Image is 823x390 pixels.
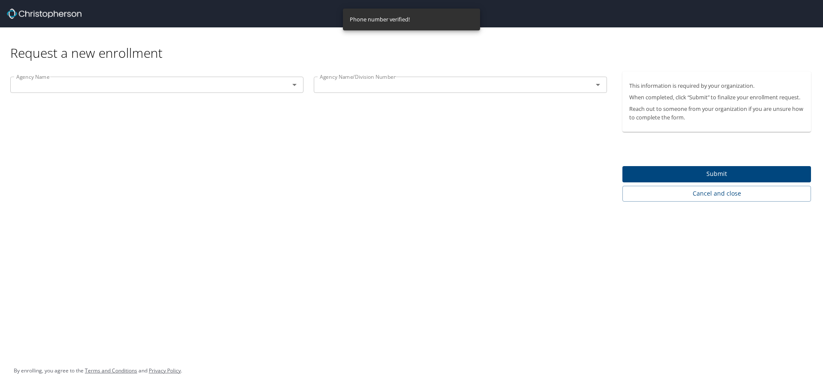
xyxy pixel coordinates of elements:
div: By enrolling, you agree to the and . [14,360,182,381]
div: Request a new enrollment [10,27,818,61]
button: Open [592,79,604,91]
span: Submit [629,169,804,179]
div: Phone number verified! [350,11,410,28]
a: Privacy Policy [149,367,181,374]
img: cbt logo [7,9,81,19]
span: Cancel and close [629,188,804,199]
p: This information is required by your organization. [629,82,804,90]
a: Terms and Conditions [85,367,137,374]
button: Cancel and close [622,186,811,202]
button: Submit [622,166,811,183]
p: Reach out to someone from your organization if you are unsure how to complete the form. [629,105,804,121]
p: When completed, click “Submit” to finalize your enrollment request. [629,93,804,101]
button: Open [288,79,300,91]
